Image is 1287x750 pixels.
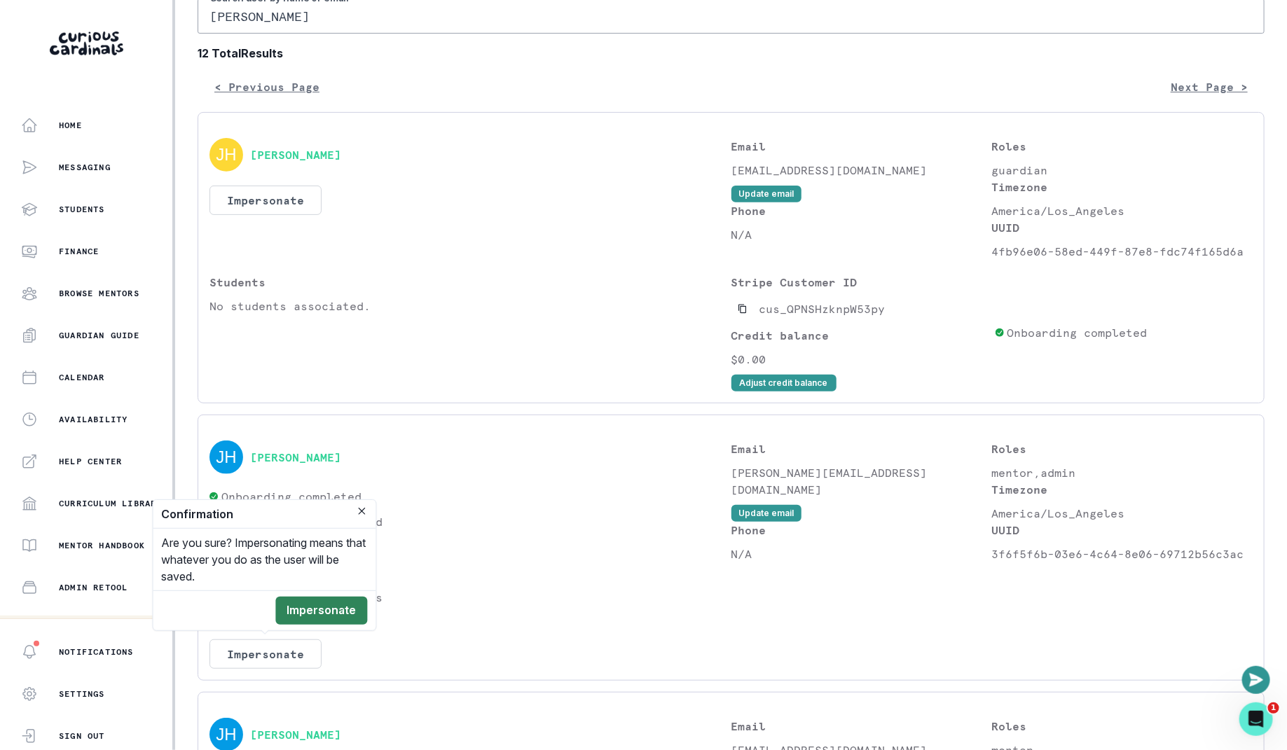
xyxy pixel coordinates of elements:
[731,138,992,155] p: Email
[250,728,341,742] button: [PERSON_NAME]
[209,186,322,215] button: Impersonate
[731,162,992,179] p: [EMAIL_ADDRESS][DOMAIN_NAME]
[59,330,139,341] p: Guardian Guide
[731,186,801,202] button: Update email
[198,45,1265,62] b: 12 Total Results
[731,505,801,522] button: Update email
[59,246,99,257] p: Finance
[59,730,105,742] p: Sign Out
[731,351,989,368] p: $0.00
[198,73,336,101] button: < Previous Page
[209,274,731,291] p: Students
[1154,73,1265,101] button: Next Page >
[59,646,134,658] p: Notifications
[992,162,1253,179] p: guardian
[992,481,1253,498] p: Timezone
[153,500,376,529] header: Confirmation
[731,298,754,320] button: Copied to clipboard
[992,138,1253,155] p: Roles
[992,546,1253,562] p: 3f6f5f6b-03e6-4c64-8e06-69712b56c3ac
[731,202,992,219] p: Phone
[59,288,139,299] p: Browse Mentors
[731,226,992,243] p: N/A
[992,505,1253,522] p: America/Los_Angeles
[221,488,362,505] p: Onboarding completed
[992,464,1253,481] p: mentor,admin
[731,375,837,391] button: Adjust credit balance
[250,450,341,464] button: [PERSON_NAME]
[992,522,1253,539] p: UUID
[731,274,989,291] p: Stripe Customer ID
[731,546,992,562] p: N/A
[1239,702,1273,736] iframe: Intercom live chat
[153,529,376,590] div: Are you sure? Impersonating means that whatever you do as the user will be saved.
[276,597,368,625] button: Impersonate
[209,138,243,172] img: svg
[209,298,731,314] p: No students associated.
[50,32,123,55] img: Curious Cardinals Logo
[209,639,322,669] button: Impersonate
[1007,324,1148,341] p: Onboarding completed
[992,202,1253,219] p: America/Los_Angeles
[1268,702,1279,714] span: 1
[992,718,1253,735] p: Roles
[59,688,105,700] p: Settings
[759,300,886,317] p: cus_QPNSHzknpW53py
[731,327,989,344] p: Credit balance
[1242,666,1270,694] button: Open or close messaging widget
[250,148,341,162] button: [PERSON_NAME]
[59,162,111,173] p: Messaging
[59,540,145,551] p: Mentor Handbook
[731,464,992,498] p: [PERSON_NAME][EMAIL_ADDRESS][DOMAIN_NAME]
[731,440,992,457] p: Email
[59,582,128,593] p: Admin Retool
[992,440,1253,457] p: Roles
[59,120,82,131] p: Home
[59,204,105,215] p: Students
[59,372,105,383] p: Calendar
[59,498,163,509] p: Curriculum Library
[354,503,371,520] button: Close
[992,219,1253,236] p: UUID
[209,440,243,474] img: svg
[992,179,1253,195] p: Timezone
[731,522,992,539] p: Phone
[59,414,128,425] p: Availability
[992,243,1253,260] p: 4fb96e06-58ed-449f-87e8-fdc74f165d6a
[731,718,992,735] p: Email
[59,456,122,467] p: Help Center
